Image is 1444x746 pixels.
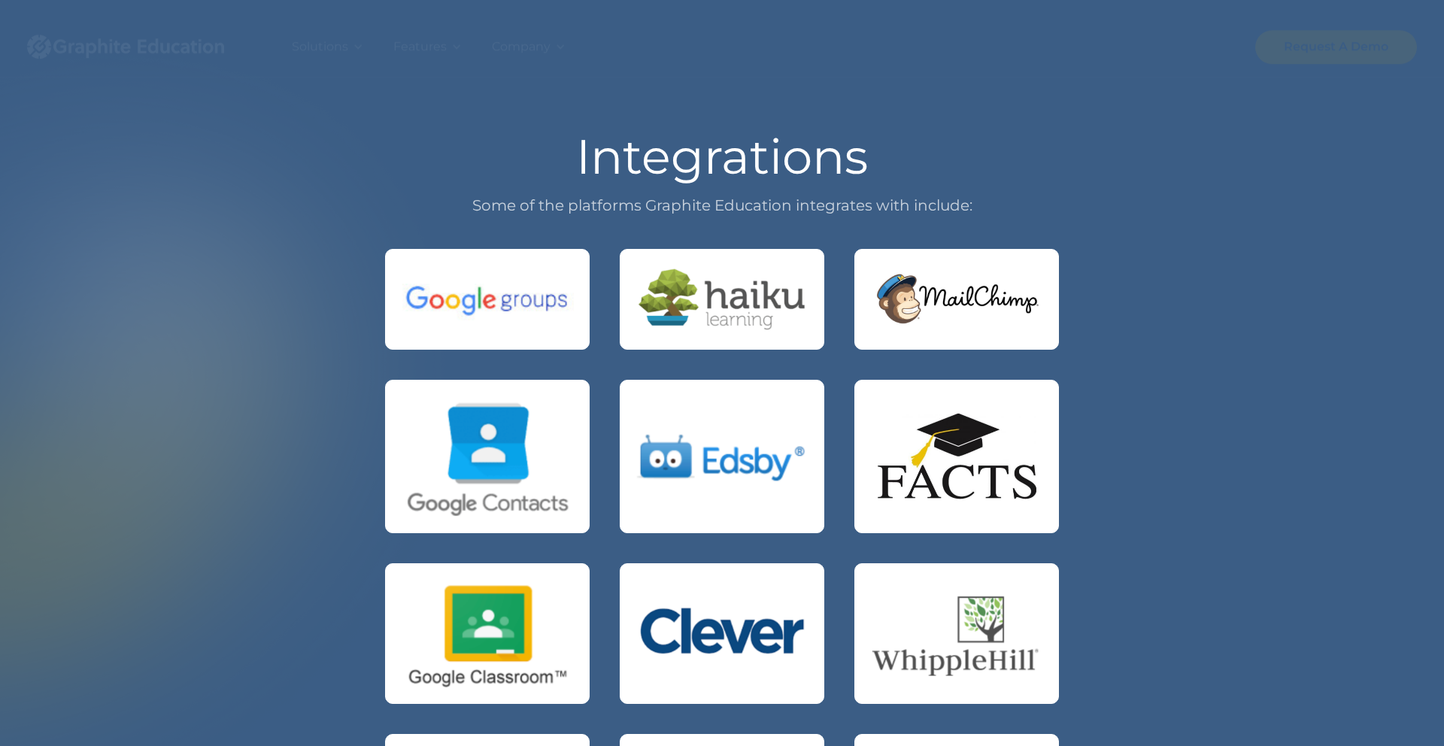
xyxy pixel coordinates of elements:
[393,36,447,57] div: Features
[492,36,551,57] div: Company
[385,193,1059,219] p: Some of the platforms Graphite Education integrates with include:
[401,579,574,688] img: Google Classroom Logo
[27,17,253,77] a: home
[636,426,808,487] img: Edsby Logo
[401,275,574,323] img: Google Groups Logo
[378,17,477,77] div: Features
[1284,36,1388,57] div: Request A Demo
[401,396,574,517] img: Google Contacts Logo
[636,265,808,334] img: Haiku Logo
[385,132,1059,180] h1: Integrations
[636,599,808,667] img: Clever Logo
[292,36,348,57] div: Solutions
[870,588,1043,678] img: WhippleHill Logo
[277,17,378,77] div: Solutions
[870,268,1043,331] img: MailChimp logo
[1255,30,1417,64] a: Request A Demo
[477,17,581,77] div: Company
[870,409,1043,505] img: Facts Logo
